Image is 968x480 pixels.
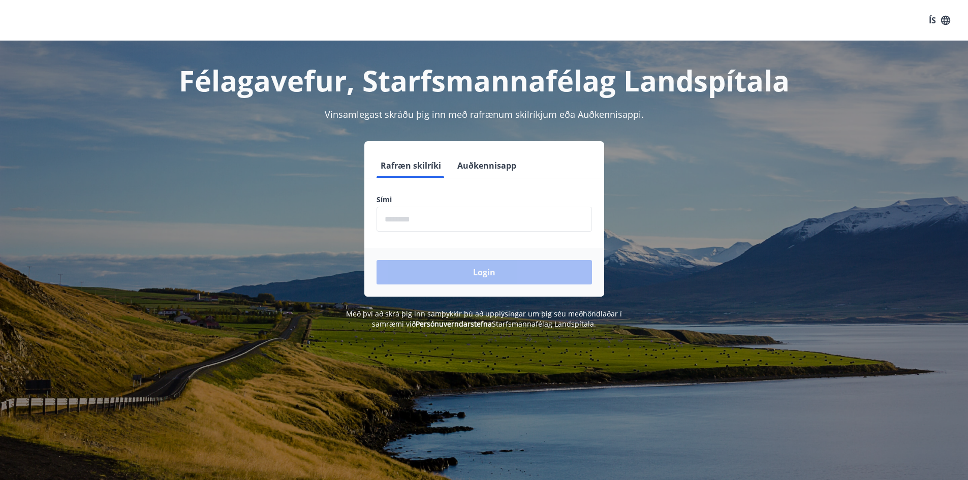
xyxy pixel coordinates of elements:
h1: Félagavefur, Starfsmannafélag Landspítala [131,61,838,100]
label: Sími [377,195,592,205]
span: Með því að skrá þig inn samþykkir þú að upplýsingar um þig séu meðhöndlaðar í samræmi við Starfsm... [346,309,622,329]
button: Auðkennisapp [453,153,520,178]
button: ÍS [923,11,956,29]
button: Rafræn skilríki [377,153,445,178]
span: Vinsamlegast skráðu þig inn með rafrænum skilríkjum eða Auðkennisappi. [325,108,644,120]
a: Persónuverndarstefna [416,319,492,329]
